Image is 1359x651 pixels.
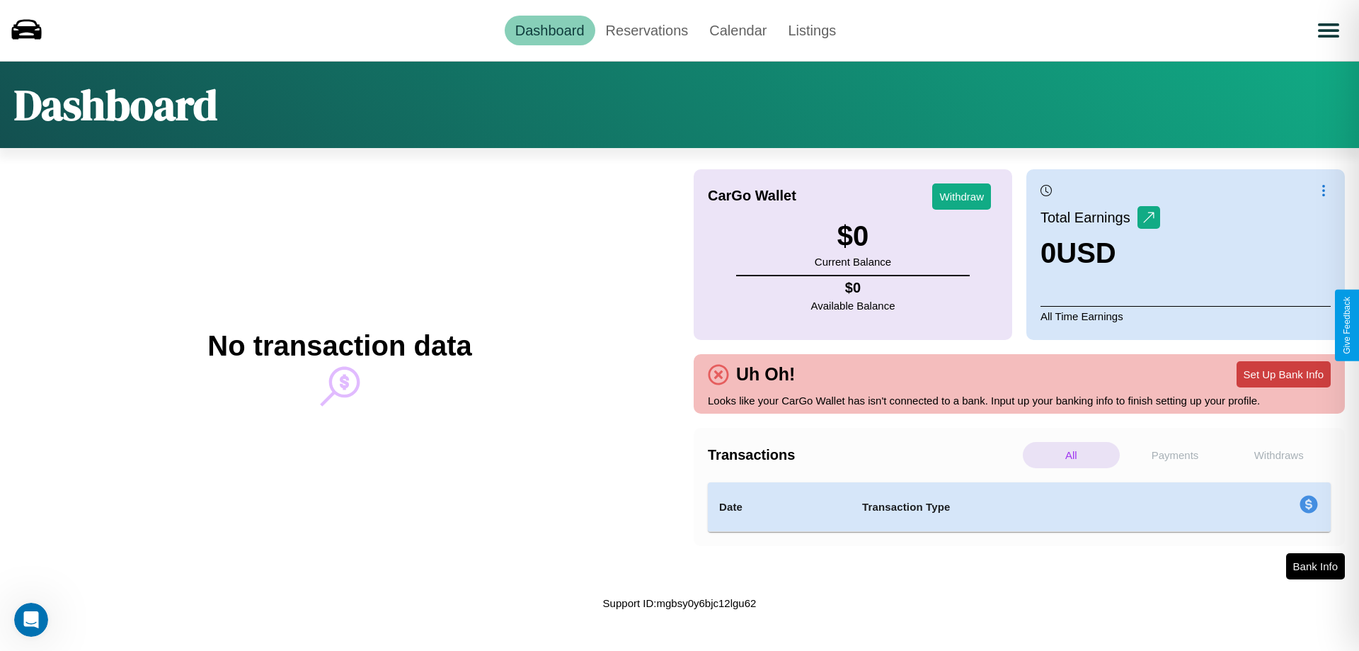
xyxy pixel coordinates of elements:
[1309,11,1348,50] button: Open menu
[719,499,839,516] h4: Date
[1286,553,1345,579] button: Bank Info
[1237,361,1331,387] button: Set Up Bank Info
[595,16,699,45] a: Reservations
[708,482,1331,532] table: simple table
[729,364,802,385] h4: Uh Oh!
[1023,442,1120,468] p: All
[1040,237,1160,269] h3: 0 USD
[1127,442,1224,468] p: Payments
[207,330,471,362] h2: No transaction data
[505,16,595,45] a: Dashboard
[811,296,895,315] p: Available Balance
[1040,205,1137,230] p: Total Earnings
[1230,442,1327,468] p: Withdraws
[699,16,777,45] a: Calendar
[708,188,796,204] h4: CarGo Wallet
[1040,306,1331,326] p: All Time Earnings
[1342,297,1352,354] div: Give Feedback
[14,76,217,134] h1: Dashboard
[932,183,991,210] button: Withdraw
[603,594,757,613] p: Support ID: mgbsy0y6bjc12lgu62
[708,447,1019,463] h4: Transactions
[815,220,891,252] h3: $ 0
[14,603,48,637] iframe: Intercom live chat
[777,16,847,45] a: Listings
[815,252,891,271] p: Current Balance
[708,391,1331,410] p: Looks like your CarGo Wallet has isn't connected to a bank. Input up your banking info to finish ...
[811,280,895,296] h4: $ 0
[862,499,1183,516] h4: Transaction Type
